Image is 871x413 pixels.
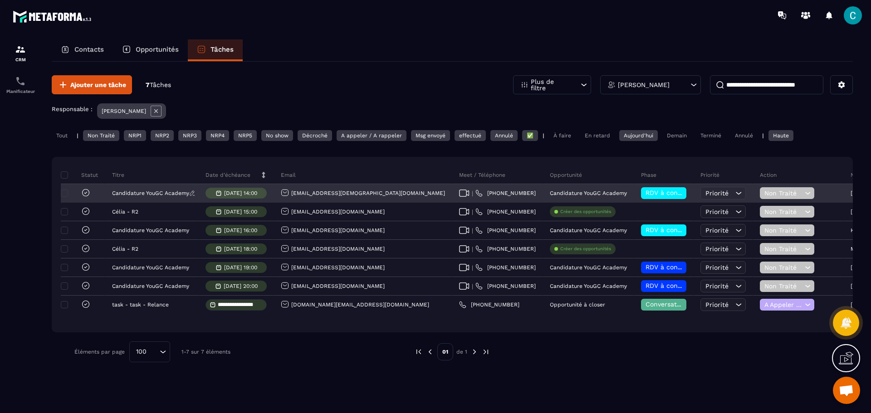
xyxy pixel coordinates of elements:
[646,226,722,233] span: RDV à conf. A RAPPELER
[136,45,179,53] p: Opportunités
[646,301,716,308] span: Conversation en cours
[74,349,125,355] p: Éléments par page
[415,348,423,356] img: prev
[129,341,170,362] div: Search for option
[764,301,802,308] span: A appeler / A rappeler
[641,171,656,179] p: Phase
[206,130,229,141] div: NRP4
[224,283,258,289] p: [DATE] 20:00
[456,348,467,355] p: de 1
[52,106,93,112] p: Responsable :
[550,283,627,289] p: Candidature YouGC Academy
[437,343,453,360] p: 01
[472,283,473,290] span: |
[705,282,729,290] span: Priorité
[77,132,78,139] p: |
[764,264,802,271] span: Non Traité
[459,171,505,179] p: Meet / Téléphone
[224,227,257,233] p: [DATE] 16:00
[475,227,536,234] a: [PHONE_NUMBER]
[580,130,615,141] div: En retard
[112,171,124,179] p: Titre
[705,245,729,253] span: Priorité
[2,69,39,101] a: schedulerschedulerPlanificateur
[112,283,189,289] p: Candidature YouGC Academy
[475,189,536,197] a: [PHONE_NUMBER]
[281,171,296,179] p: Email
[764,227,802,234] span: Non Traité
[112,246,138,252] p: Célia - R2
[475,282,536,290] a: [PHONE_NUMBER]
[112,301,169,308] p: task - task - Relance
[112,209,138,215] p: Célia - R2
[459,301,519,308] a: [PHONE_NUMBER]
[705,227,729,234] span: Priorité
[646,263,704,271] span: RDV à confimer ❓
[188,39,243,61] a: Tâches
[646,189,722,196] span: RDV à conf. A RAPPELER
[52,130,72,141] div: Tout
[475,264,536,271] a: [PHONE_NUMBER]
[646,282,704,289] span: RDV à confimer ❓
[543,132,544,139] p: |
[74,45,104,53] p: Contacts
[618,82,670,88] p: [PERSON_NAME]
[224,246,257,252] p: [DATE] 18:00
[133,347,150,357] span: 100
[455,130,486,141] div: effectué
[560,209,611,215] p: Créer des opportunités
[705,189,729,197] span: Priorité
[2,89,39,94] p: Planificateur
[261,130,293,141] div: No show
[52,75,132,94] button: Ajouter une tâche
[764,282,802,290] span: Non Traité
[472,264,473,271] span: |
[475,245,536,253] a: [PHONE_NUMBER]
[696,130,726,141] div: Terminé
[234,130,257,141] div: NRP5
[768,130,793,141] div: Haute
[560,246,611,252] p: Créer des opportunités
[482,348,490,356] img: next
[298,130,332,141] div: Décroché
[150,81,171,88] span: Tâches
[550,301,605,308] p: Opportunité à closer
[124,130,146,141] div: NRP1
[181,349,230,355] p: 1-7 sur 7 éléments
[550,227,627,233] p: Candidature YouGC Academy
[472,190,473,197] span: |
[2,37,39,69] a: formationformationCRM
[549,130,576,141] div: À faire
[472,209,473,215] span: |
[83,130,119,141] div: Non Traité
[470,348,479,356] img: next
[426,348,434,356] img: prev
[52,39,113,61] a: Contacts
[113,39,188,61] a: Opportunités
[210,45,234,53] p: Tâches
[550,171,582,179] p: Opportunité
[619,130,658,141] div: Aujourd'hui
[112,227,189,233] p: Candidature YouGC Academy
[705,208,729,215] span: Priorité
[472,227,473,234] span: |
[760,171,777,179] p: Action
[151,130,174,141] div: NRP2
[764,208,802,215] span: Non Traité
[764,245,802,253] span: Non Traité
[490,130,518,141] div: Annulé
[475,208,536,215] a: [PHONE_NUMBER]
[522,130,538,141] div: ✅
[206,171,250,179] p: Date d’échéance
[150,347,157,357] input: Search for option
[531,78,571,91] p: Plus de filtre
[178,130,201,141] div: NRP3
[550,190,627,196] p: Candidature YouGC Academy
[833,377,860,404] div: Ouvrir le chat
[550,264,627,271] p: Candidature YouGC Academy
[705,264,729,271] span: Priorité
[112,264,189,271] p: Candidature YouGC Academy
[337,130,406,141] div: A appeler / A rappeler
[146,81,171,89] p: 7
[15,76,26,87] img: scheduler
